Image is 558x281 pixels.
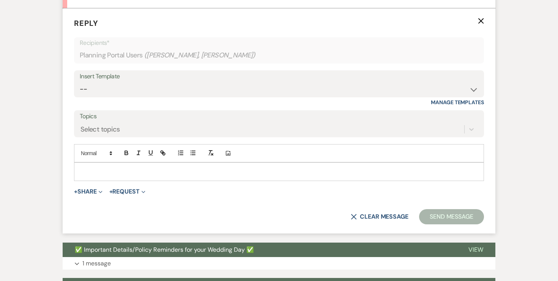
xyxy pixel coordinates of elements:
[419,209,484,224] button: Send Message
[74,189,77,195] span: +
[74,189,102,195] button: Share
[82,259,111,268] p: 1 message
[63,257,495,270] button: 1 message
[144,50,256,60] span: ( [PERSON_NAME], [PERSON_NAME] )
[80,71,478,82] div: Insert Template
[80,124,120,135] div: Select topics
[63,243,456,257] button: ✅ Important Details/Policy Reminders for your Wedding Day ✅
[74,18,98,28] span: Reply
[109,189,113,195] span: +
[456,243,495,257] button: View
[80,38,478,48] p: Recipients*
[431,99,484,106] a: Manage Templates
[351,214,408,220] button: Clear message
[75,246,254,254] span: ✅ Important Details/Policy Reminders for your Wedding Day ✅
[109,189,145,195] button: Request
[80,111,478,122] label: Topics
[468,246,483,254] span: View
[80,48,478,63] div: Planning Portal Users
